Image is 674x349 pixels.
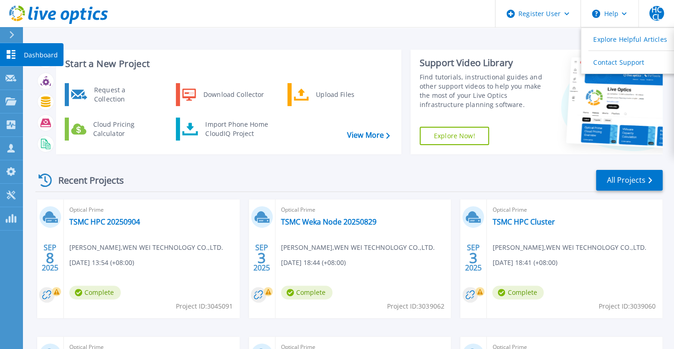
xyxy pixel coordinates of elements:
[492,205,657,215] span: Optical Prime
[176,83,270,106] a: Download Collector
[90,85,157,104] div: Request a Collection
[258,254,266,262] span: 3
[65,118,159,141] a: Cloud Pricing Calculator
[69,258,134,268] span: [DATE] 13:54 (+08:00)
[41,241,59,275] div: SEP 2025
[492,258,557,268] span: [DATE] 18:41 (+08:00)
[69,217,140,226] a: TSMC HPC 20250904
[281,205,446,215] span: Optical Prime
[387,301,444,311] span: Project ID: 3039062
[420,73,546,109] div: Find tutorials, instructional guides and other support videos to help you make the most of your L...
[253,241,270,275] div: SEP 2025
[281,217,376,226] a: TSMC Weka Node 20250829
[596,170,663,191] a: All Projects
[65,59,389,69] h3: Start a New Project
[65,83,159,106] a: Request a Collection
[89,120,157,138] div: Cloud Pricing Calculator
[24,43,58,67] p: Dashboard
[492,242,646,253] span: [PERSON_NAME] , WEN WEI TECHNOLOGY CO.,LTD.
[281,242,435,253] span: [PERSON_NAME] , WEN WEI TECHNOLOGY CO.,LTD.
[420,127,489,145] a: Explore Now!
[311,85,379,104] div: Upload Files
[469,254,477,262] span: 3
[287,83,382,106] a: Upload Files
[69,242,223,253] span: [PERSON_NAME] , WEN WEI TECHNOLOGY CO.,LTD.
[281,258,346,268] span: [DATE] 18:44 (+08:00)
[69,286,121,299] span: Complete
[176,301,233,311] span: Project ID: 3045091
[420,57,546,69] div: Support Video Library
[599,301,656,311] span: Project ID: 3039060
[199,85,268,104] div: Download Collector
[347,131,389,140] a: View More
[492,217,555,226] a: TSMC HPC Cluster
[46,254,54,262] span: 8
[201,120,272,138] div: Import Phone Home CloudIQ Project
[69,205,234,215] span: Optical Prime
[35,169,136,191] div: Recent Projects
[281,286,332,299] span: Complete
[649,6,664,21] span: HCCL
[492,286,544,299] span: Complete
[465,241,482,275] div: SEP 2025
